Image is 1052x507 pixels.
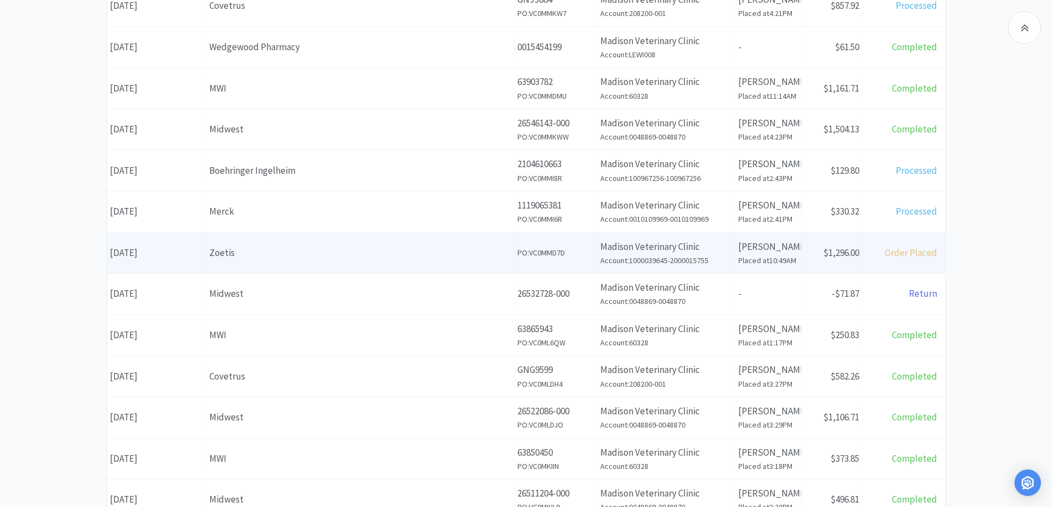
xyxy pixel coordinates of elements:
h6: Placed at 1:17PM [738,337,799,349]
p: Madison Veterinary Clinic [600,322,732,337]
p: Madison Veterinary Clinic [600,445,732,460]
p: Madison Veterinary Clinic [600,486,732,501]
h6: Account: 0048869-0048870 [600,131,732,143]
p: 26522086-000 [517,404,594,419]
p: Madison Veterinary Clinic [600,74,732,89]
h6: Account: 0048869-0048870 [600,295,732,307]
p: Madison Veterinary Clinic [600,198,732,213]
h6: PO: VC0MMI8R [517,172,594,184]
p: 2104610663 [517,157,594,172]
span: $1,296.00 [823,247,859,259]
div: [DATE] [107,198,207,226]
h6: Account: 1000039645-2000015755 [600,254,732,266]
h6: PO: VC0MMKW7 [517,7,594,19]
h6: Placed at 3:18PM [738,460,799,472]
p: GNG9599 [517,362,594,377]
span: $1,504.13 [823,123,859,135]
div: Covetrus [209,369,511,384]
p: [PERSON_NAME] [738,404,799,419]
span: Return [909,287,937,300]
p: 63903782 [517,74,594,89]
p: [PERSON_NAME] [738,157,799,172]
span: $1,106.71 [823,411,859,423]
div: MWI [209,81,511,96]
span: Completed [892,411,937,423]
div: Merck [209,204,511,219]
h6: Account: 60328 [600,460,732,472]
div: MWI [209,328,511,343]
div: Midwest [209,410,511,425]
span: Completed [892,123,937,135]
span: Completed [892,370,937,382]
span: $496.81 [831,493,859,505]
p: 26511204-000 [517,486,594,501]
h6: Placed at 4:23PM [738,131,799,143]
h6: Account: LEWI008 [600,49,732,61]
h6: PO: VC0MMD7D [517,247,594,259]
div: Open Intercom Messenger [1014,469,1041,496]
h6: Placed at 11:14AM [738,90,799,102]
h6: Account: 60328 [600,337,732,349]
p: Madison Veterinary Clinic [600,404,732,419]
h6: Placed at 3:29PM [738,419,799,431]
h6: Account: 60328 [600,90,732,102]
h6: Account: 208200-001 [600,7,732,19]
h6: Account: 0010109969-0010109969 [600,213,732,225]
h6: Placed at 4:21PM [738,7,799,19]
span: Completed [892,493,937,505]
div: Wedgewood Pharmacy [209,40,511,55]
span: Completed [892,452,937,465]
div: [DATE] [107,280,207,308]
div: Midwest [209,492,511,507]
p: [PERSON_NAME] [738,322,799,337]
p: [PERSON_NAME] [738,116,799,131]
h6: PO: VC0MMI6R [517,213,594,225]
span: $373.85 [831,452,859,465]
p: - [738,286,799,301]
h6: PO: VC0MLDJO [517,419,594,431]
div: [DATE] [107,157,207,185]
div: [DATE] [107,321,207,349]
span: Completed [892,329,937,341]
span: $1,161.71 [823,82,859,94]
p: Madison Veterinary Clinic [600,239,732,254]
h6: PO: VC0MKIIN [517,460,594,472]
h6: Account: 208200-001 [600,378,732,390]
p: Madison Veterinary Clinic [600,280,732,295]
div: Boehringer Ingelheim [209,163,511,178]
span: $582.26 [831,370,859,382]
h6: PO: VC0MMKWW [517,131,594,143]
h6: PO: VC0MLDH4 [517,378,594,390]
div: [DATE] [107,74,207,103]
span: Order Placed [885,247,937,259]
h6: Account: 100967256-100967256 [600,172,732,184]
div: [DATE] [107,239,207,267]
h6: PO: VC0MMDMU [517,90,594,102]
div: [DATE] [107,445,207,473]
div: Midwest [209,286,511,301]
p: 26546143-000 [517,116,594,131]
span: $129.80 [831,164,859,177]
h6: Account: 0048869-0048870 [600,419,732,431]
div: [DATE] [107,115,207,143]
p: [PERSON_NAME] [738,198,799,213]
p: [PERSON_NAME] [738,486,799,501]
h6: PO: VC0ML6QW [517,337,594,349]
p: [PERSON_NAME] [738,239,799,254]
span: Completed [892,41,937,53]
div: Zoetis [209,246,511,260]
span: Processed [896,205,937,217]
span: Completed [892,82,937,94]
p: 63850450 [517,445,594,460]
p: - [738,40,799,55]
span: $250.83 [831,329,859,341]
div: [DATE] [107,33,207,61]
p: Madison Veterinary Clinic [600,157,732,172]
p: Madison Veterinary Clinic [600,362,732,377]
h6: Placed at 2:41PM [738,213,799,225]
h6: Placed at 2:43PM [738,172,799,184]
p: 1119065381 [517,198,594,213]
span: -$71.87 [832,287,859,300]
div: Midwest [209,122,511,137]
p: [PERSON_NAME] [738,445,799,460]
